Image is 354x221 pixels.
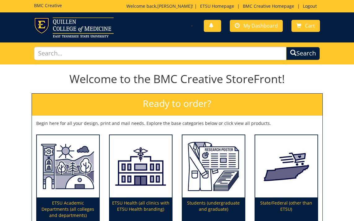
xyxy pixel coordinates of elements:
[126,3,320,9] p: Welcome back, ! | | |
[36,120,318,126] p: Begin here for all your design, print and mail needs. Explore the base categories below or click ...
[291,20,320,32] a: Cart
[243,22,278,29] span: My Dashboard
[182,197,245,221] p: Students (undergraduate and graduate)
[37,135,99,198] img: ETSU Academic Departments (all colleges and departments)
[34,47,286,60] input: Search...
[110,135,172,198] img: ETSU Health (all clinics with ETSU Health branding)
[255,197,317,221] p: State/Federal (other than ETSU)
[110,197,172,221] p: ETSU Health (all clinics with ETSU Health branding)
[34,17,114,38] img: ETSU logo
[37,197,99,221] p: ETSU Academic Departments (all colleges and departments)
[255,135,317,198] img: State/Federal (other than ETSU)
[182,135,245,198] img: Students (undergraduate and graduate)
[240,3,297,9] a: BMC Creative Homepage
[32,94,322,116] h2: Ready to order?
[34,3,62,8] h5: BMC Creative
[157,3,192,9] a: [PERSON_NAME]
[305,22,315,29] span: Cart
[197,3,237,9] a: ETSU Homepage
[230,20,283,32] a: My Dashboard
[300,3,320,9] a: Logout
[286,47,320,60] button: Search
[32,73,323,85] h1: Welcome to the BMC Creative StoreFront!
